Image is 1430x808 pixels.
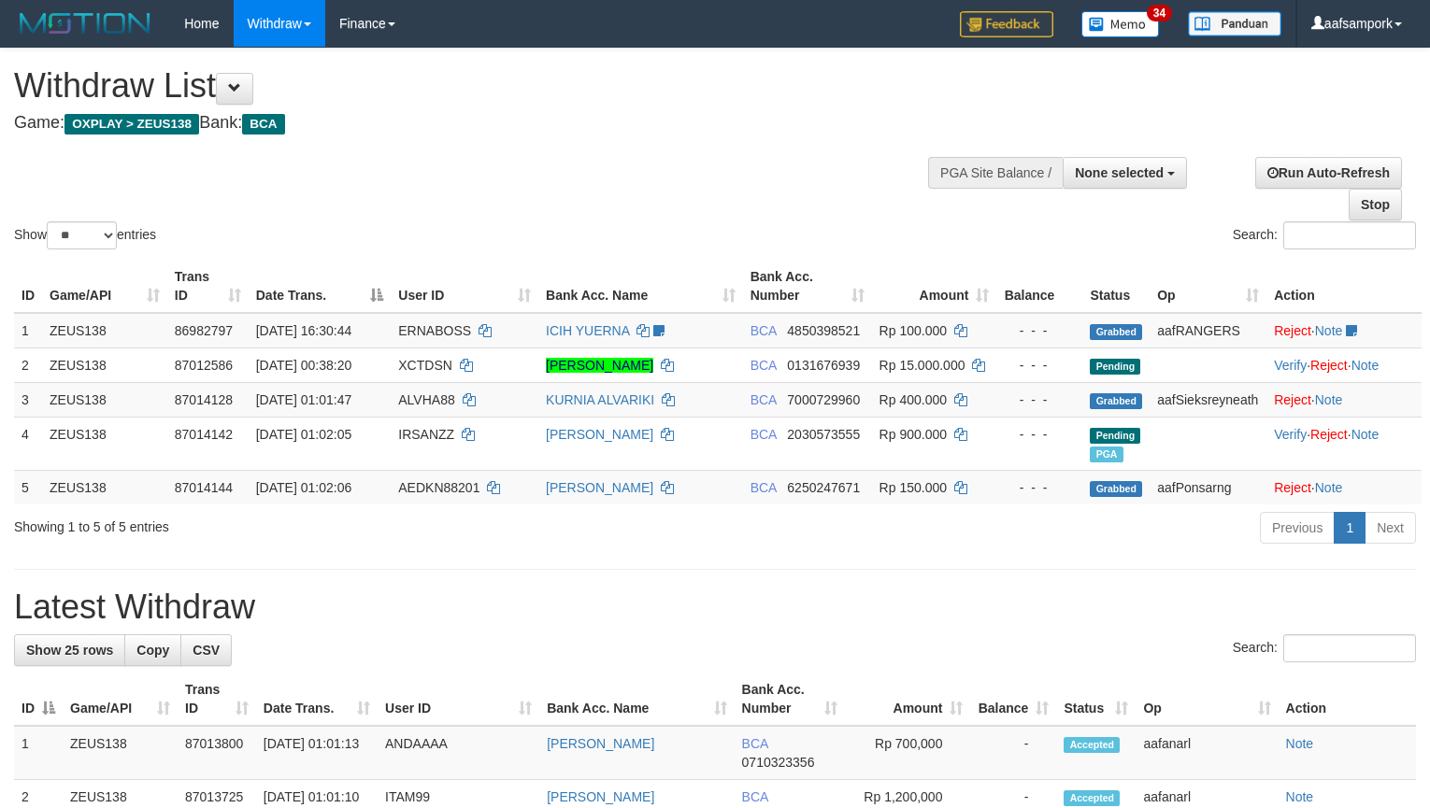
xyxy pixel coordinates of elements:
span: XCTDSN [398,358,452,373]
th: Op: activate to sort column ascending [1150,260,1266,313]
a: [PERSON_NAME] [547,736,654,751]
div: PGA Site Balance / [928,157,1063,189]
td: 4 [14,417,42,470]
input: Search: [1283,221,1416,249]
span: ALVHA88 [398,392,454,407]
th: Action [1279,673,1416,726]
span: Copy 6250247671 to clipboard [787,480,860,495]
span: Copy 0710323356 to clipboard [742,755,815,770]
a: CSV [180,634,232,666]
span: Pending [1090,428,1140,444]
span: BCA [742,789,768,804]
td: Rp 700,000 [845,726,970,780]
span: 86982797 [175,323,233,338]
a: [PERSON_NAME] [547,789,654,804]
th: Bank Acc. Name: activate to sort column ascending [538,260,743,313]
td: · [1266,313,1422,348]
a: [PERSON_NAME] [546,427,653,442]
img: MOTION_logo.png [14,9,156,37]
td: ZEUS138 [63,726,178,780]
th: ID: activate to sort column descending [14,673,63,726]
th: Status [1082,260,1150,313]
td: aafPonsarng [1150,470,1266,504]
td: · · [1266,417,1422,470]
span: Grabbed [1090,324,1142,340]
span: None selected [1075,165,1164,180]
a: Note [1351,358,1380,373]
span: CSV [193,643,220,658]
label: Search: [1233,221,1416,249]
th: Date Trans.: activate to sort column descending [249,260,392,313]
th: Status: activate to sort column ascending [1056,673,1136,726]
label: Show entries [14,221,156,249]
span: Grabbed [1090,481,1142,497]
td: aafRANGERS [1150,313,1266,348]
span: [DATE] 01:02:06 [256,480,351,495]
a: Note [1315,480,1343,495]
span: Grabbed [1090,393,1142,409]
span: Accepted [1064,737,1120,753]
span: Rp 400.000 [879,392,947,407]
td: ZEUS138 [42,313,167,348]
a: [PERSON_NAME] [546,358,653,373]
span: [DATE] 00:38:20 [256,358,351,373]
th: Action [1266,260,1422,313]
th: Bank Acc. Number: activate to sort column ascending [743,260,872,313]
button: None selected [1063,157,1187,189]
td: 3 [14,382,42,417]
th: Game/API: activate to sort column ascending [63,673,178,726]
a: Reject [1274,392,1311,407]
span: 87014128 [175,392,233,407]
span: Rp 150.000 [879,480,947,495]
span: BCA [242,114,284,135]
span: IRSANZZ [398,427,454,442]
span: [DATE] 01:02:05 [256,427,351,442]
h1: Withdraw List [14,67,935,105]
span: BCA [751,392,777,407]
th: Game/API: activate to sort column ascending [42,260,167,313]
td: 1 [14,726,63,780]
th: Trans ID: activate to sort column ascending [167,260,249,313]
a: Note [1286,789,1314,804]
a: Stop [1349,189,1402,220]
span: BCA [751,358,777,373]
a: Note [1315,392,1343,407]
th: Bank Acc. Number: activate to sort column ascending [735,673,846,726]
div: Showing 1 to 5 of 5 entries [14,510,582,536]
th: ID [14,260,42,313]
td: [DATE] 01:01:13 [256,726,378,780]
div: - - - [1004,390,1075,409]
td: - [970,726,1056,780]
td: 87013800 [178,726,256,780]
span: Copy 2030573555 to clipboard [787,427,860,442]
span: OXPLAY > ZEUS138 [64,114,199,135]
span: 34 [1147,5,1172,21]
a: Verify [1274,358,1307,373]
td: ZEUS138 [42,470,167,504]
img: Button%20Memo.svg [1081,11,1160,37]
td: · [1266,382,1422,417]
span: BCA [742,736,768,751]
th: User ID: activate to sort column ascending [378,673,539,726]
td: ZEUS138 [42,417,167,470]
span: Accepted [1064,790,1120,806]
span: Rp 900.000 [879,427,947,442]
a: Next [1365,512,1416,544]
a: Copy [124,634,181,666]
span: BCA [751,480,777,495]
a: Note [1286,736,1314,751]
th: Balance [996,260,1082,313]
span: BCA [751,427,777,442]
span: Copy 4850398521 to clipboard [787,323,860,338]
img: panduan.png [1188,11,1281,36]
th: Trans ID: activate to sort column ascending [178,673,256,726]
a: KURNIA ALVARIKI [546,392,654,407]
a: ICIH YUERNA [546,323,629,338]
a: [PERSON_NAME] [546,480,653,495]
a: Run Auto-Refresh [1255,157,1402,189]
td: ANDAAAA [378,726,539,780]
span: ERNABOSS [398,323,471,338]
span: 87014144 [175,480,233,495]
label: Search: [1233,634,1416,662]
td: · [1266,470,1422,504]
